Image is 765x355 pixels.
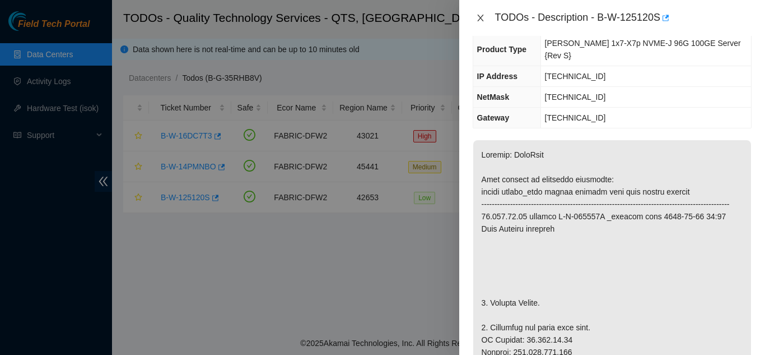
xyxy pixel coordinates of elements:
[545,72,606,81] span: [TECHNICAL_ID]
[545,39,741,60] span: [PERSON_NAME] 1x7-X7p NVME-J 96G 100GE Server {Rev S}
[545,113,606,122] span: [TECHNICAL_ID]
[477,72,517,81] span: IP Address
[476,13,485,22] span: close
[477,113,510,122] span: Gateway
[495,9,752,27] div: TODOs - Description - B-W-125120S
[473,13,488,24] button: Close
[477,45,526,54] span: Product Type
[477,93,510,102] span: NetMask
[545,93,606,102] span: [TECHNICAL_ID]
